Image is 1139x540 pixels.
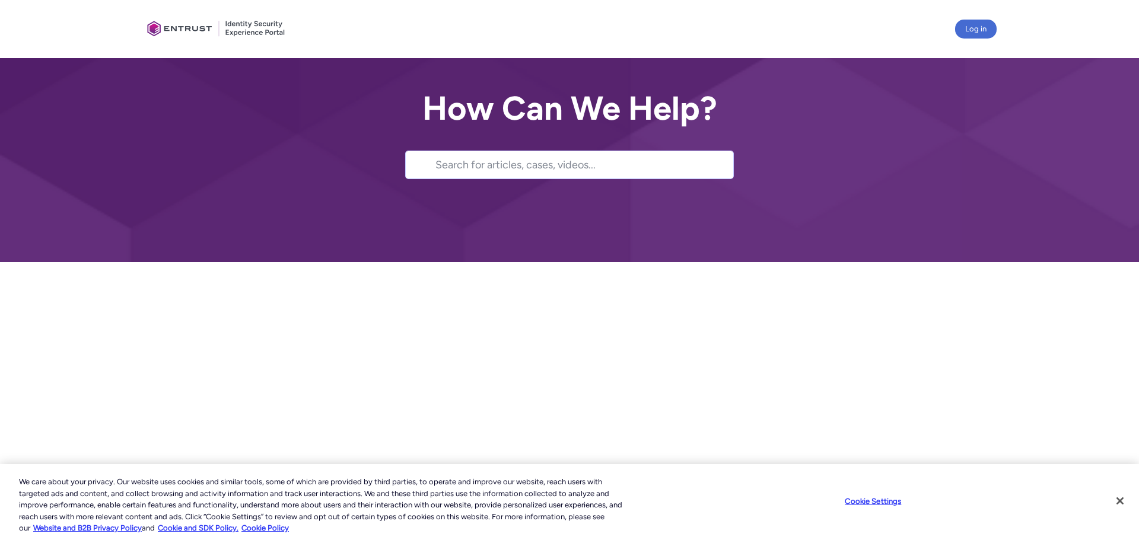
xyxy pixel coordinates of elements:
button: Log in [955,20,997,39]
button: Search [406,151,435,178]
a: More information about our cookie policy., opens in a new tab [33,523,142,532]
h2: How Can We Help? [405,90,734,127]
a: Cookie and SDK Policy. [158,523,238,532]
input: Search for articles, cases, videos... [435,151,733,178]
a: Cookie Policy [241,523,289,532]
button: Close [1107,488,1133,514]
button: Cookie Settings [836,490,910,513]
div: We care about your privacy. Our website uses cookies and similar tools, some of which are provide... [19,476,626,534]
